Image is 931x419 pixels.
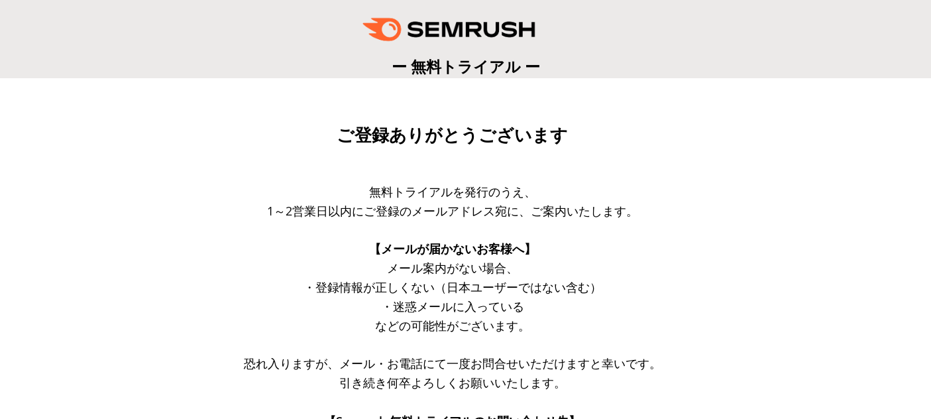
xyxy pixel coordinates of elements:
[244,355,661,371] span: 恐れ入りますが、メール・お電話にて一度お問合せいただけますと幸いです。
[369,184,536,200] span: 無料トライアルを発行のうえ、
[369,241,536,257] span: 【メールが届かないお客様へ】
[303,279,602,295] span: ・登録情報が正しくない（日本ユーザーではない含む）
[267,203,638,219] span: 1～2営業日以内にご登録のメールアドレス宛に、ご案内いたします。
[339,375,566,390] span: 引き続き何卒よろしくお願いいたします。
[392,56,540,77] span: ー 無料トライアル ー
[381,298,524,314] span: ・迷惑メールに入っている
[337,125,568,145] span: ご登録ありがとうございます
[375,318,530,333] span: などの可能性がございます。
[387,260,518,276] span: メール案内がない場合、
